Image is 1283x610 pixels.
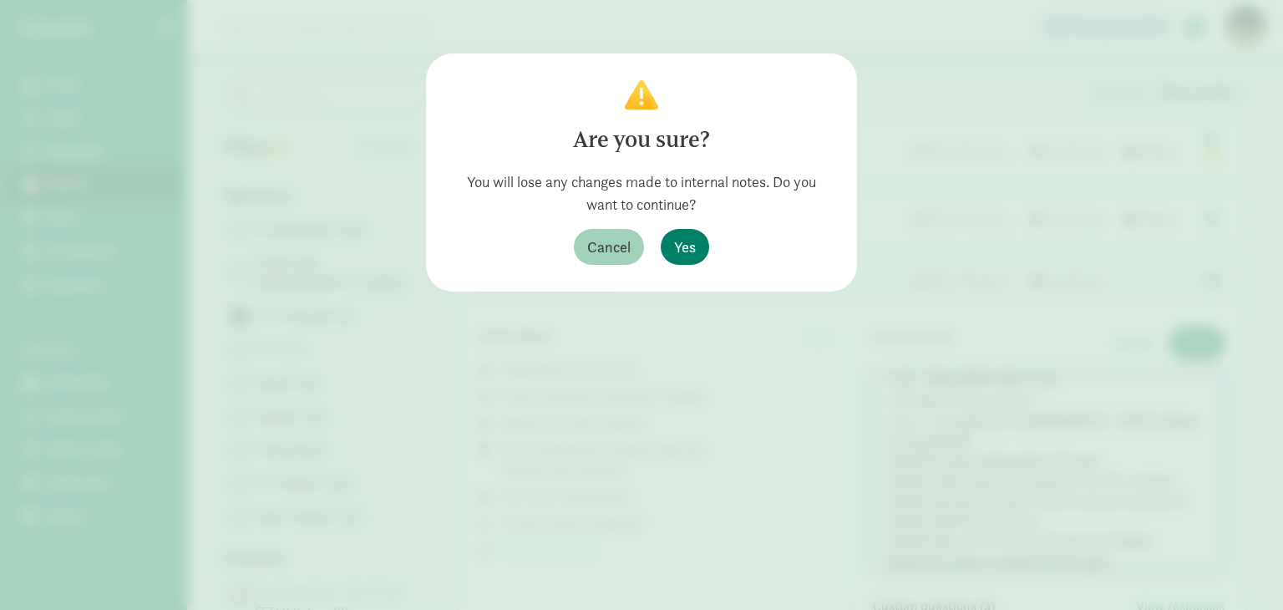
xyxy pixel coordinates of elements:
button: Yes [661,229,709,265]
div: You will lose any changes made to internal notes. Do you want to continue? [453,170,830,216]
iframe: Chat Widget [1199,530,1283,610]
span: Yes [674,236,696,258]
img: Confirm [625,80,658,109]
div: Are you sure? [453,123,830,157]
button: Cancel [574,229,644,265]
span: Cancel [587,236,631,258]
